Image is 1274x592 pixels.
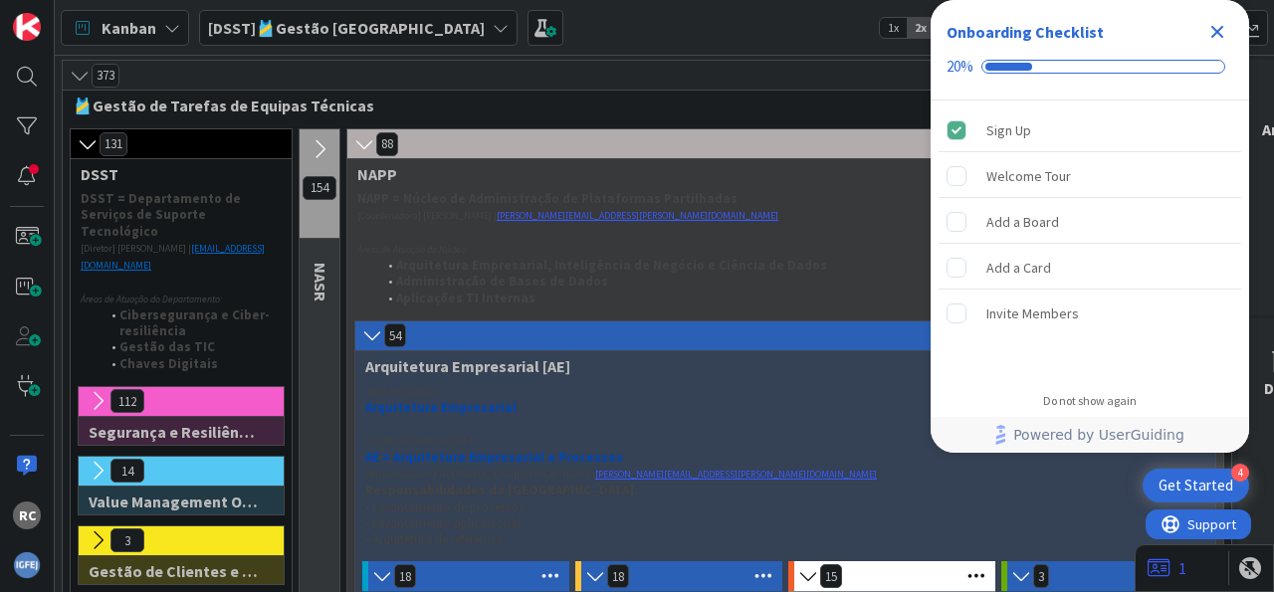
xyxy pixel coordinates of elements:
em: Áreas de Atuação do Núcleo: [357,243,468,256]
div: Open Get Started checklist, remaining modules: 4 [1143,469,1249,502]
span: • Levantamento de processos. [365,498,527,515]
span: 18 [607,564,629,588]
span: Support [42,3,91,27]
span: 1x [880,18,907,38]
div: Footer [931,417,1249,453]
div: Invite Members [986,301,1079,325]
div: 20% [947,58,973,76]
div: Onboarding Checklist [947,20,1104,44]
div: Checklist progress: 20% [947,58,1233,76]
div: Sign Up is complete. [939,108,1241,152]
div: Sign Up [986,118,1031,142]
span: NASR [311,263,330,301]
strong: Administração de Bases de Dados [396,273,608,290]
span: Powered by UserGuiding [1013,423,1184,447]
strong: AE = Arquitetura Empresarial e Processos [365,449,623,466]
strong: Chaves Digitais [119,355,218,372]
span: Kanban [102,16,156,40]
span: [Diretor] [PERSON_NAME] | [81,242,191,255]
span: 154 [303,176,336,200]
div: Close Checklist [1201,16,1233,48]
span: 🎽Gestão de Tarefas de Equipas Técnicas [73,96,1206,115]
span: NAPP [357,164,1198,184]
span: 54 [384,323,406,347]
div: Welcome Tour [986,164,1071,188]
span: • Levantamento aplicacional. [365,514,524,531]
div: RC [13,501,41,529]
span: • Arquitetura de referência. [365,530,506,547]
strong: NAPP = Núcleo de Administração de Plataformas Partilhadas [357,190,738,207]
span: 88 [376,132,398,156]
span: 15 [820,564,842,588]
div: Checklist items [931,100,1249,380]
a: [PERSON_NAME][EMAIL_ADDRESS][PERSON_NAME][DOMAIN_NAME] [595,468,877,481]
span: 14 [110,459,144,483]
span: Arquitetura Empresarial [AE] [365,356,1190,376]
span: 2x [907,18,934,38]
div: 4 [1231,464,1249,482]
em: ÁREA DE ATUAÇÃO: [367,385,440,398]
span: 18 [394,564,416,588]
span: DSST [81,164,267,184]
span: 3 [110,528,144,552]
img: avatar [13,551,41,579]
span: 131 [100,132,127,156]
div: Invite Members is incomplete. [939,292,1241,335]
div: Get Started [1159,476,1233,495]
a: 1 [1148,556,1186,580]
span: 373 [92,64,119,88]
strong: Cibersegurança e Ciber-resiliência [119,306,270,339]
strong: Arquitetura Empresarial [365,399,517,416]
span: [Responsável de [GEOGRAPHIC_DATA]] [PERSON_NAME] | [365,468,595,481]
em: Áreas de Atuação do Departamento: [81,293,222,305]
span: Segurança e Resiliência da Informação [SRI] [89,422,259,442]
em: EQUIPAS TÉCNICAS DA ÁREA: [365,435,475,448]
span: 3 [1033,564,1049,588]
div: Do not show again [1043,393,1137,409]
div: Add a Card [986,256,1051,280]
strong: Arquitetura Empresarial, Inteligência de Negócio e Ciência de Dados [396,257,827,274]
span: Value Management Office [VMO] [89,492,259,511]
strong: Aplicações TI Internas [396,290,535,306]
div: Add a Board [986,210,1059,234]
b: [DSST]🎽Gestão [GEOGRAPHIC_DATA] [208,18,485,38]
span: 112 [110,389,144,413]
a: Powered by UserGuiding [941,417,1239,453]
strong: DSST = Departamento de Serviços de Suporte Tecnológico [81,190,244,240]
span: [Coordenadora] [PERSON_NAME] | [357,209,497,222]
div: Welcome Tour is incomplete. [939,154,1241,198]
div: Add a Board is incomplete. [939,200,1241,244]
img: Visit kanbanzone.com [13,13,41,41]
strong: Gestão das TIC [119,338,215,355]
span: Gestão de Clientes e Serviços [GCS] [89,561,259,581]
a: [PERSON_NAME][EMAIL_ADDRESS][PERSON_NAME][DOMAIN_NAME] [497,209,778,222]
strong: Responsabilidades da [GEOGRAPHIC_DATA]: [365,482,638,498]
div: Add a Card is incomplete. [939,246,1241,290]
